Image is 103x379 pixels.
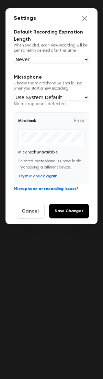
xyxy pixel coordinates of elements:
[16,204,45,219] button: Cancel
[14,29,89,43] h3: Default Recording Expiration Length
[49,204,89,219] button: Save Changes
[18,118,36,124] span: Mic check
[14,14,36,23] h2: Settings
[14,43,89,53] p: When enabled, each new recording will be permanently deleted after this time.
[18,150,58,154] span: Mic check unavailable.
[80,14,89,23] button: Close settings
[18,158,85,171] p: Selected microphone is unavailable. Try choosing a different device.
[74,117,85,125] span: Error
[14,74,89,81] h3: Microphone
[14,81,89,91] p: Choose the microphone we should use when you start a new recording.
[14,101,89,107] div: No microphones detected.
[18,173,57,179] button: Try mic check again
[14,186,79,192] button: Microphone or recording issues?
